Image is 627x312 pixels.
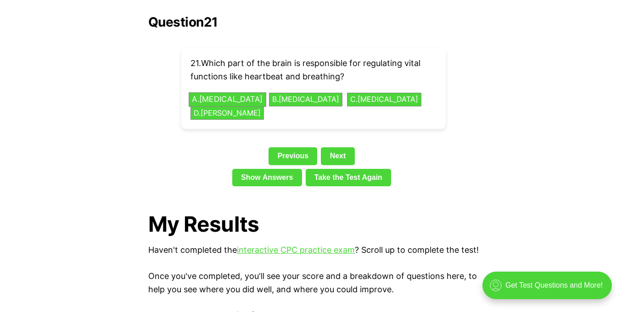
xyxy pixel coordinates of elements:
a: Next [321,147,354,165]
a: Previous [269,147,317,165]
h1: My Results [148,212,479,236]
button: D.[PERSON_NAME] [190,106,264,120]
a: interactive CPC practice exam [237,245,355,255]
p: Haven't completed the ? Scroll up to complete the test! [148,244,479,257]
iframe: portal-trigger [475,267,627,312]
button: C.[MEDICAL_DATA] [347,93,421,106]
p: 21 . Which part of the brain is responsible for regulating vital functions like heartbeat and bre... [190,57,437,84]
button: A.[MEDICAL_DATA] [189,92,266,106]
h2: Question 21 [148,15,479,29]
a: Take the Test Again [306,169,392,186]
a: Show Answers [232,169,302,186]
p: Once you've completed, you'll see your score and a breakdown of questions here, to help you see w... [148,270,479,296]
button: B.[MEDICAL_DATA] [269,93,342,106]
